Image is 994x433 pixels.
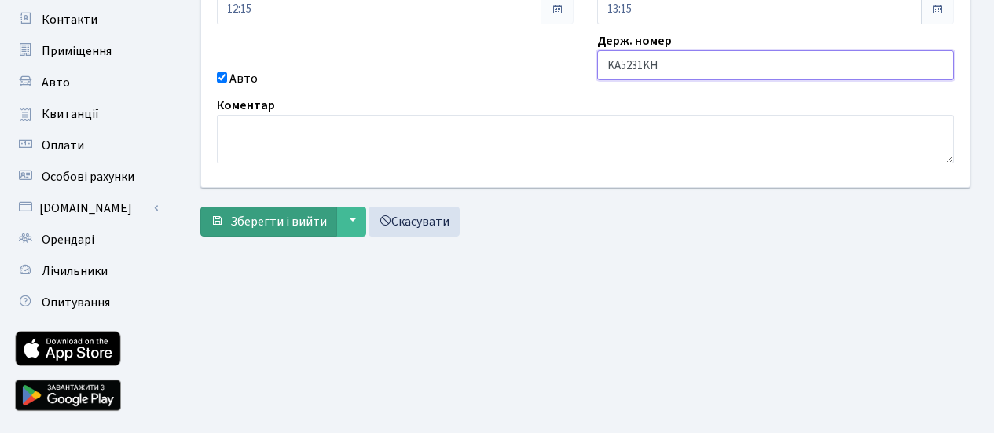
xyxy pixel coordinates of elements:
label: Держ. номер [597,31,672,50]
a: Особові рахунки [8,161,165,193]
a: Контакти [8,4,165,35]
a: Скасувати [369,207,460,237]
span: Контакти [42,11,97,28]
a: Орендарі [8,224,165,255]
a: Авто [8,67,165,98]
span: Лічильники [42,262,108,280]
span: Квитанції [42,105,99,123]
span: Оплати [42,137,84,154]
span: Зберегти і вийти [230,213,327,230]
span: Опитування [42,294,110,311]
a: Опитування [8,287,165,318]
label: Коментар [217,96,275,115]
span: Авто [42,74,70,91]
span: Особові рахунки [42,168,134,185]
a: [DOMAIN_NAME] [8,193,165,224]
label: Авто [229,69,258,88]
button: Зберегти і вийти [200,207,337,237]
a: Оплати [8,130,165,161]
span: Приміщення [42,42,112,60]
input: AA0001AA [597,50,954,80]
span: Орендарі [42,231,94,248]
a: Приміщення [8,35,165,67]
a: Квитанції [8,98,165,130]
a: Лічильники [8,255,165,287]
